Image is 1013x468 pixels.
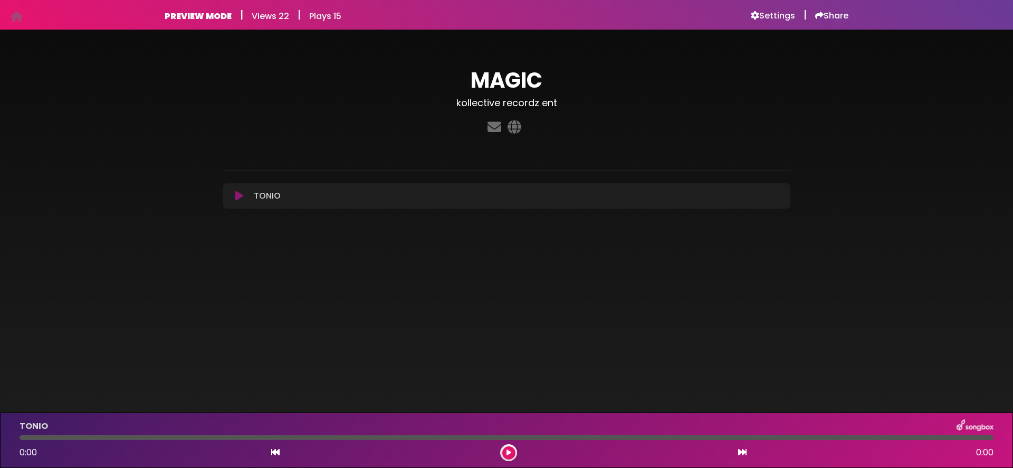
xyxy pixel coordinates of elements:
[815,11,848,21] a: Share
[804,8,807,21] h5: |
[298,8,301,21] h5: |
[223,68,790,93] h1: MAGIC
[252,11,289,21] h6: Views 22
[165,11,232,21] h6: PREVIEW MODE
[254,190,281,202] p: TONIO
[240,8,243,21] h5: |
[223,97,790,109] h3: kollective recordz ent
[309,11,341,21] h6: Plays 15
[751,11,795,21] a: Settings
